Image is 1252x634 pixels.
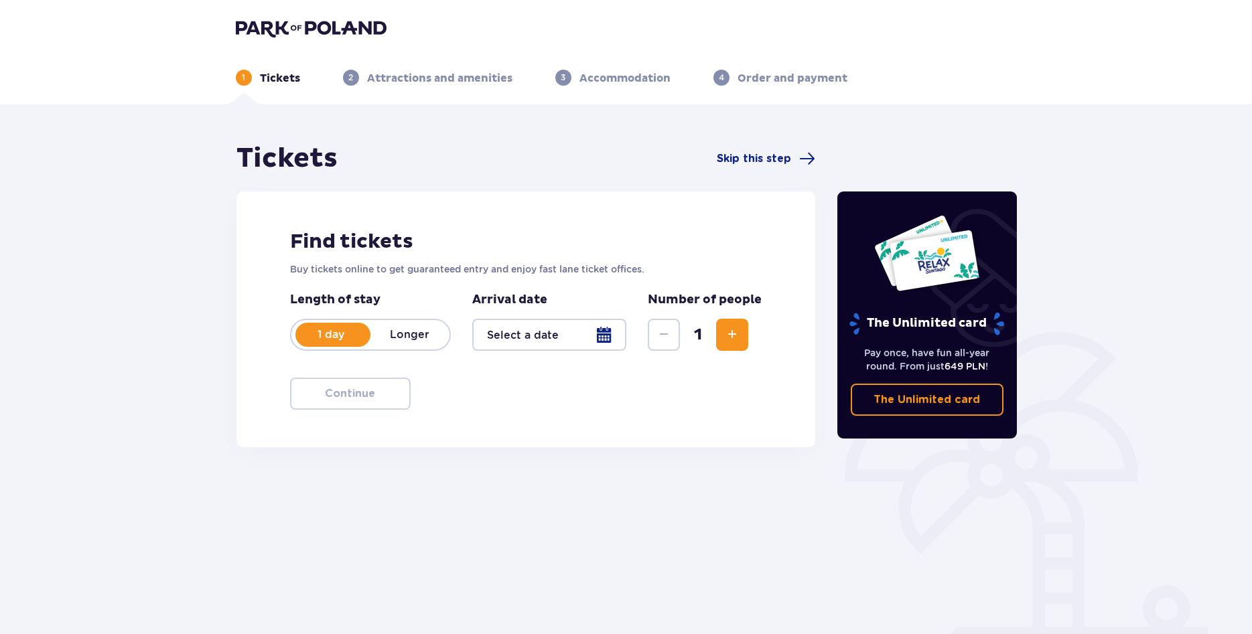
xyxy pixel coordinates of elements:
[579,71,671,86] p: Accommodation
[242,72,245,84] p: 1
[343,70,512,86] div: 2Attractions and amenities
[236,70,300,86] div: 1Tickets
[713,70,847,86] div: 4Order and payment
[561,72,565,84] p: 3
[260,71,300,86] p: Tickets
[945,361,985,372] span: 649 PLN
[290,262,762,276] p: Buy tickets online to get guaranteed entry and enjoy fast lane ticket offices.
[367,71,512,86] p: Attractions and amenities
[555,70,671,86] div: 3Accommodation
[851,346,1003,373] p: Pay once, have fun all-year round. From just !
[236,19,387,37] img: Park of Poland logo
[348,72,353,84] p: 2
[683,325,713,345] span: 1
[848,312,1005,335] p: The Unlimited card
[648,319,680,351] button: Decrease
[290,378,411,410] button: Continue
[236,142,338,175] h1: Tickets
[874,214,980,292] img: Two entry cards to Suntago with the word 'UNLIMITED RELAX', featuring a white background with tro...
[370,327,449,342] p: Longer
[325,386,375,401] p: Continue
[874,392,980,407] p: The Unlimited card
[717,151,791,166] span: Skip this step
[851,384,1003,416] a: The Unlimited card
[717,151,815,167] a: Skip this step
[716,319,748,351] button: Increase
[290,229,762,254] h2: Find tickets
[719,72,724,84] p: 4
[738,71,847,86] p: Order and payment
[290,292,451,308] p: Length of stay
[648,292,762,308] p: Number of people
[472,292,547,308] p: Arrival date
[291,327,370,342] p: 1 day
